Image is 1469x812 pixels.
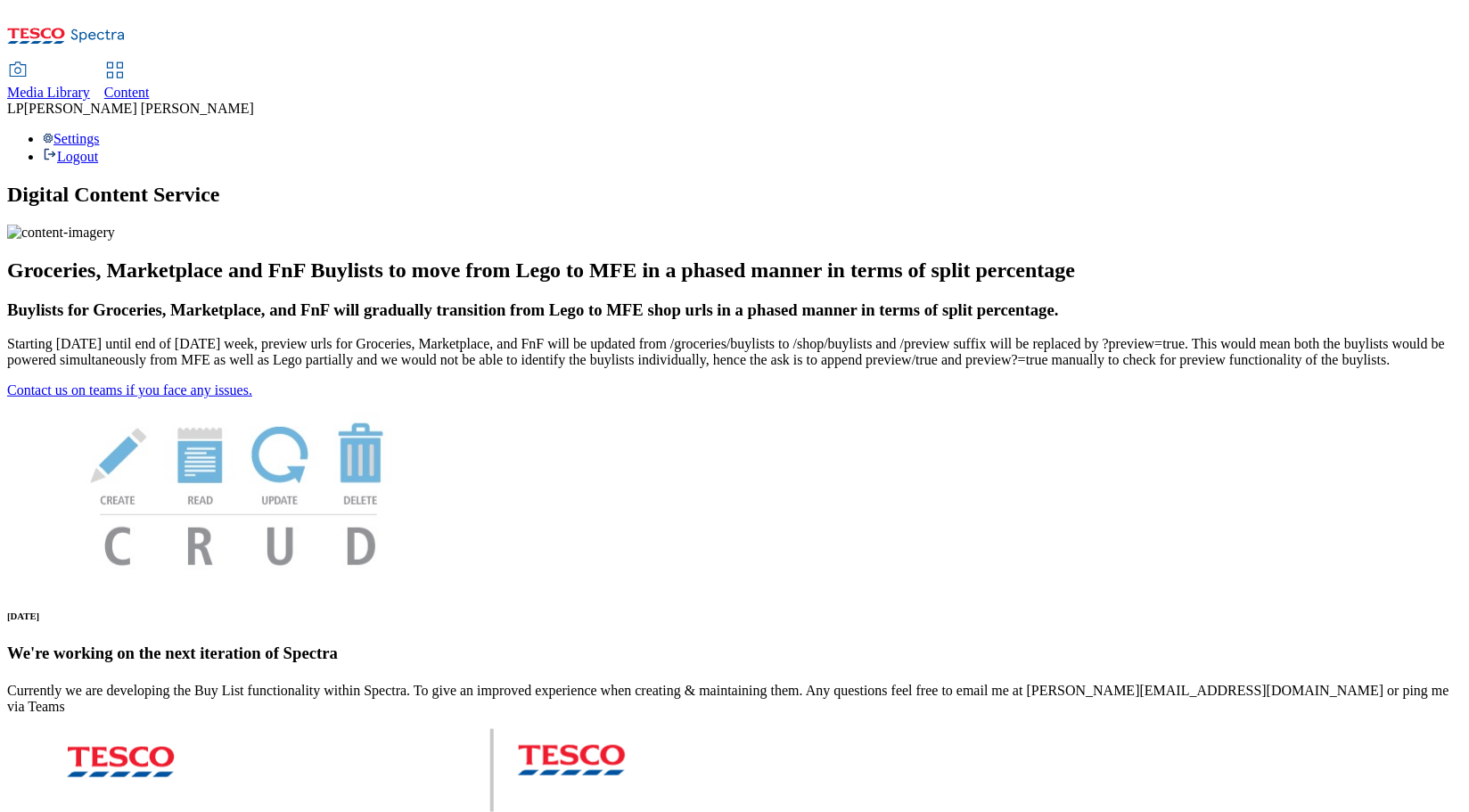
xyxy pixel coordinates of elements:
p: Starting [DATE] until end of [DATE] week, preview urls for Groceries, Marketplace, and FnF will b... [7,336,1462,368]
h1: Digital Content Service [7,183,1462,207]
h6: [DATE] [7,611,1462,621]
span: [PERSON_NAME] [PERSON_NAME] [24,101,254,116]
span: Media Library [7,85,90,100]
h3: Buylists for Groceries, Marketplace, and FnF will gradually transition from Lego to MFE shop urls... [7,300,1462,320]
a: Contact us on teams if you face any issues. [7,382,252,398]
p: Currently we are developing the Buy List functionality within Spectra. To give an improved experi... [7,683,1462,715]
a: Content [104,63,150,101]
a: Logout [43,149,98,164]
h2: Groceries, Marketplace and FnF Buylists to move from Lego to MFE in a phased manner in terms of s... [7,258,1462,283]
span: LP [7,101,24,116]
a: Settings [43,131,100,146]
img: content-imagery [7,225,115,241]
img: News Image [7,398,471,585]
a: Media Library [7,63,90,101]
h3: We're working on the next iteration of Spectra [7,644,1462,663]
span: Content [104,85,150,100]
